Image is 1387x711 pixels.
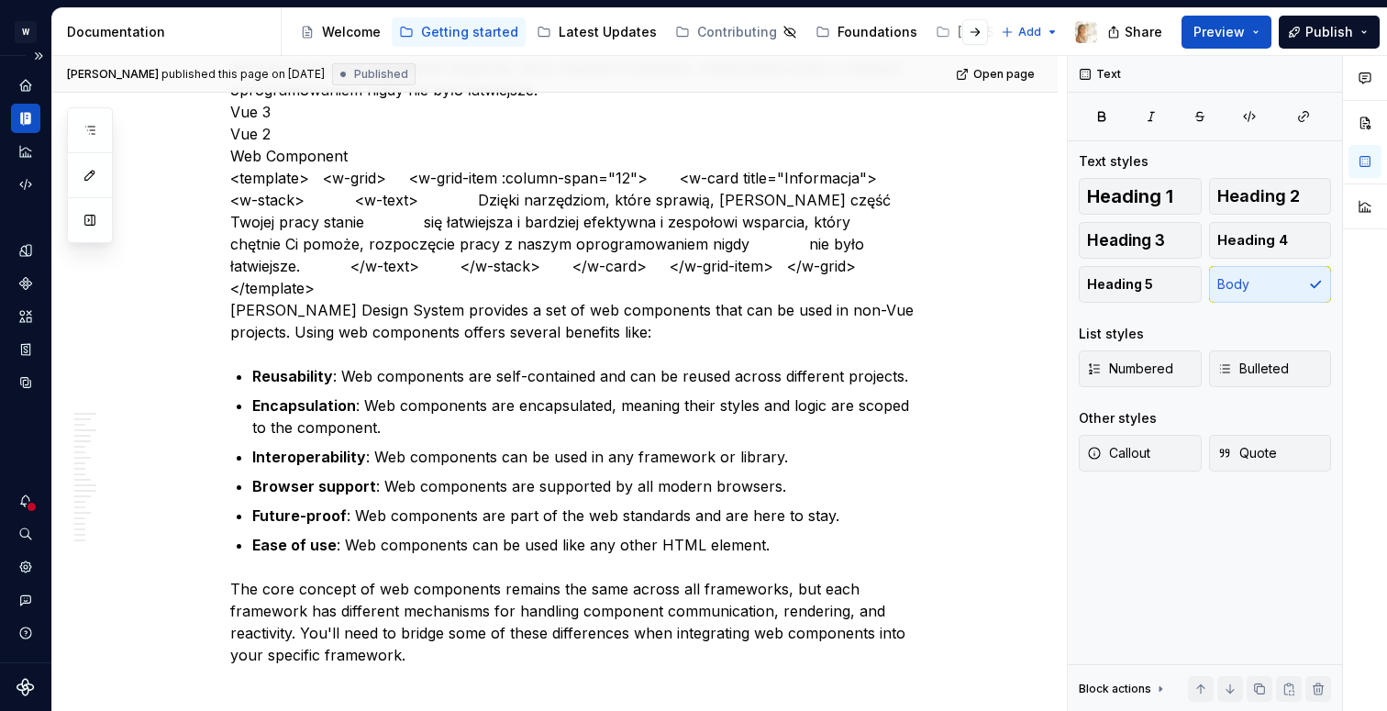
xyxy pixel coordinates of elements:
span: Publish [1305,23,1353,41]
a: Documentation [11,104,40,133]
button: W [4,12,48,51]
svg: Supernova Logo [17,678,35,696]
p: : Web components can be used like any other HTML element. [252,534,924,556]
p: The core concept of web components remains the same across all frameworks, but each framework has... [230,578,924,666]
div: Text styles [1079,152,1148,171]
button: Notifications [11,486,40,516]
button: Preview [1182,16,1271,49]
button: Heading 4 [1209,222,1332,259]
span: Published [354,67,408,82]
a: Open page [950,61,1043,87]
button: Numbered [1079,350,1202,387]
strong: Encapsulation [252,396,356,415]
a: Home [11,71,40,100]
button: Heading 2 [1209,178,1332,215]
button: Contact support [11,585,40,615]
button: Search ⌘K [11,519,40,549]
a: Analytics [11,137,40,166]
p: : Web components are encapsulated, meaning their styles and logic are scoped to the component. [252,394,924,439]
a: Contributing [668,17,804,47]
p: Dzięki narzędziom, które sprawią, [PERSON_NAME] część Twojej pracy stanie się łatwiejsza i bardzi... [230,35,924,343]
div: W [15,21,37,43]
button: Heading 3 [1079,222,1202,259]
span: Heading 3 [1087,231,1165,250]
button: Quote [1209,435,1332,472]
span: Open page [973,67,1035,82]
div: Latest Updates [559,23,657,41]
div: Foundations [838,23,917,41]
button: Add [995,19,1064,45]
span: [PERSON_NAME] [67,67,159,82]
a: Foundations [808,17,925,47]
button: Heading 1 [1079,178,1202,215]
p: : Web components are supported by all modern browsers. [252,475,924,497]
span: Heading 2 [1217,187,1300,206]
a: Code automation [11,170,40,199]
span: Bulleted [1217,360,1289,378]
span: Share [1125,23,1162,41]
strong: Ease of use [252,536,337,554]
a: Latest Updates [529,17,664,47]
div: Other styles [1079,409,1157,428]
div: Block actions [1079,676,1168,702]
span: Quote [1217,444,1277,462]
a: Assets [11,302,40,331]
strong: Interoperability [252,448,366,466]
strong: Reusability [252,367,333,385]
button: Heading 5 [1079,266,1202,303]
div: Welcome [322,23,381,41]
div: Getting started [421,23,518,41]
span: Heading 1 [1087,187,1173,206]
button: Callout [1079,435,1202,472]
strong: Browser support [252,477,376,495]
div: published this page on [DATE] [161,67,325,82]
span: Numbered [1087,360,1173,378]
a: Data sources [11,368,40,397]
img: Marisa Recuenco [1075,21,1097,43]
a: Storybook stories [11,335,40,364]
span: Callout [1087,444,1150,462]
a: Welcome [293,17,388,47]
a: Getting started [392,17,526,47]
a: Components [11,269,40,298]
button: Publish [1279,16,1380,49]
button: Bulleted [1209,350,1332,387]
button: Share [1098,16,1174,49]
div: Block actions [1079,682,1151,696]
div: Page tree [293,14,992,50]
strong: Future-proof [252,506,347,525]
p: : Web components are part of the web standards and are here to stay. [252,505,924,527]
a: Design tokens [11,236,40,265]
div: List styles [1079,325,1144,343]
span: Preview [1193,23,1245,41]
p: : Web components are self-contained and can be reused across different projects. [252,365,924,387]
span: Heading 5 [1087,275,1153,294]
span: Heading 4 [1217,231,1288,250]
a: Settings [11,552,40,582]
div: Contributing [697,23,777,41]
div: Documentation [67,23,273,41]
span: Add [1018,25,1041,39]
p: : Web components can be used in any framework or library. [252,446,924,468]
button: Expand sidebar [26,43,51,69]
